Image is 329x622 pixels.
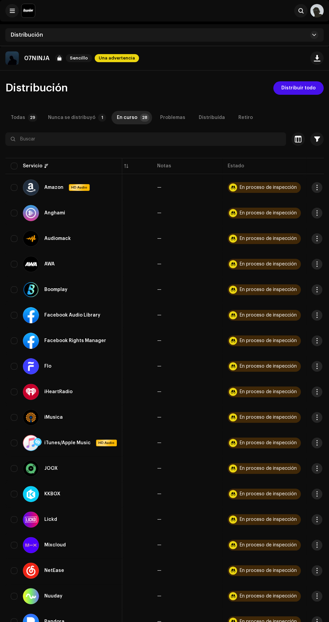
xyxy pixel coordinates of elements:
img: 10370c6a-d0e2-4592-b8a2-38f444b0ca44 [21,4,35,17]
re-a-table-badge: — [157,568,161,573]
div: En proceso de inspección [240,492,297,496]
re-a-table-badge: — [157,211,161,215]
div: Amazon [44,185,63,190]
re-a-table-badge: — [157,185,161,190]
div: En proceso de inspección [240,594,297,598]
div: Lickd [44,517,57,522]
re-a-table-badge: — [157,415,161,420]
div: En curso [117,111,137,124]
div: Boomplay [44,287,67,292]
span: Distribuir todo [281,81,316,95]
div: En proceso de inspección [240,364,297,369]
div: Facebook Rights Manager [44,338,106,343]
div: iTunes/Apple Music [44,441,91,445]
div: En proceso de inspección [240,211,297,215]
div: En proceso de inspección [240,389,297,394]
div: En proceso de inspección [240,287,297,292]
div: En proceso de inspección [240,185,297,190]
div: iHeartRadio [44,389,73,394]
div: En proceso de inspección [240,517,297,522]
re-a-table-badge: — [157,517,161,522]
div: AWA [44,262,55,266]
re-a-table-badge: — [157,594,161,598]
re-a-table-badge: — [157,441,161,445]
div: Todas [11,111,25,124]
re-a-table-badge: — [157,313,161,318]
re-a-table-badge: — [157,389,161,394]
span: HD Audio [69,185,89,190]
div: NetEase [44,568,64,573]
div: JOOX [44,466,58,471]
div: Distribuída [199,111,225,124]
re-a-table-badge: — [157,262,161,266]
div: En proceso de inspección [240,441,297,445]
button: Distribuir todo [273,81,324,95]
img: 2808a333-d226-42ef-a420-ac7f6d1faa7e [5,51,19,65]
div: Retiro [238,111,253,124]
p-badge: 28 [140,114,149,122]
div: KKBOX [44,492,60,496]
div: Audiomack [44,236,71,241]
re-a-table-badge: — [157,492,161,496]
p-badge: 29 [28,114,37,122]
re-a-table-badge: — [157,466,161,471]
re-a-table-badge: — [157,287,161,292]
div: En proceso de inspección [240,262,297,266]
div: En proceso de inspección [240,338,297,343]
div: Flo [44,364,51,369]
div: iMusica [44,415,63,420]
img: ed756c74-01e9-49c0-965c-4396312ad3c3 [310,4,324,17]
div: En proceso de inspección [240,543,297,547]
span: Distribución [5,83,68,93]
p: 07NINJA [24,55,50,62]
span: HD Audio [97,441,116,445]
re-a-table-badge: — [157,543,161,547]
div: En proceso de inspección [240,568,297,573]
input: Buscar [5,132,286,146]
span: Una advertencia [95,54,139,62]
p-badge: 1 [98,114,106,122]
div: Servicio [23,163,42,169]
re-a-table-badge: — [157,338,161,343]
div: Nuuday [44,594,62,598]
div: En proceso de inspección [240,313,297,318]
div: Facebook Audio Library [44,313,100,318]
div: Mixcloud [44,543,66,547]
div: En proceso de inspección [240,236,297,241]
span: Sencillo [66,54,92,62]
div: Anghami [44,211,65,215]
div: En proceso de inspección [240,415,297,420]
re-a-table-badge: — [157,364,161,369]
div: Nunca se distribuyó [48,111,95,124]
div: En proceso de inspección [240,466,297,471]
re-a-table-badge: — [157,236,161,241]
span: Distribución [11,32,43,38]
div: Problemas [160,111,185,124]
